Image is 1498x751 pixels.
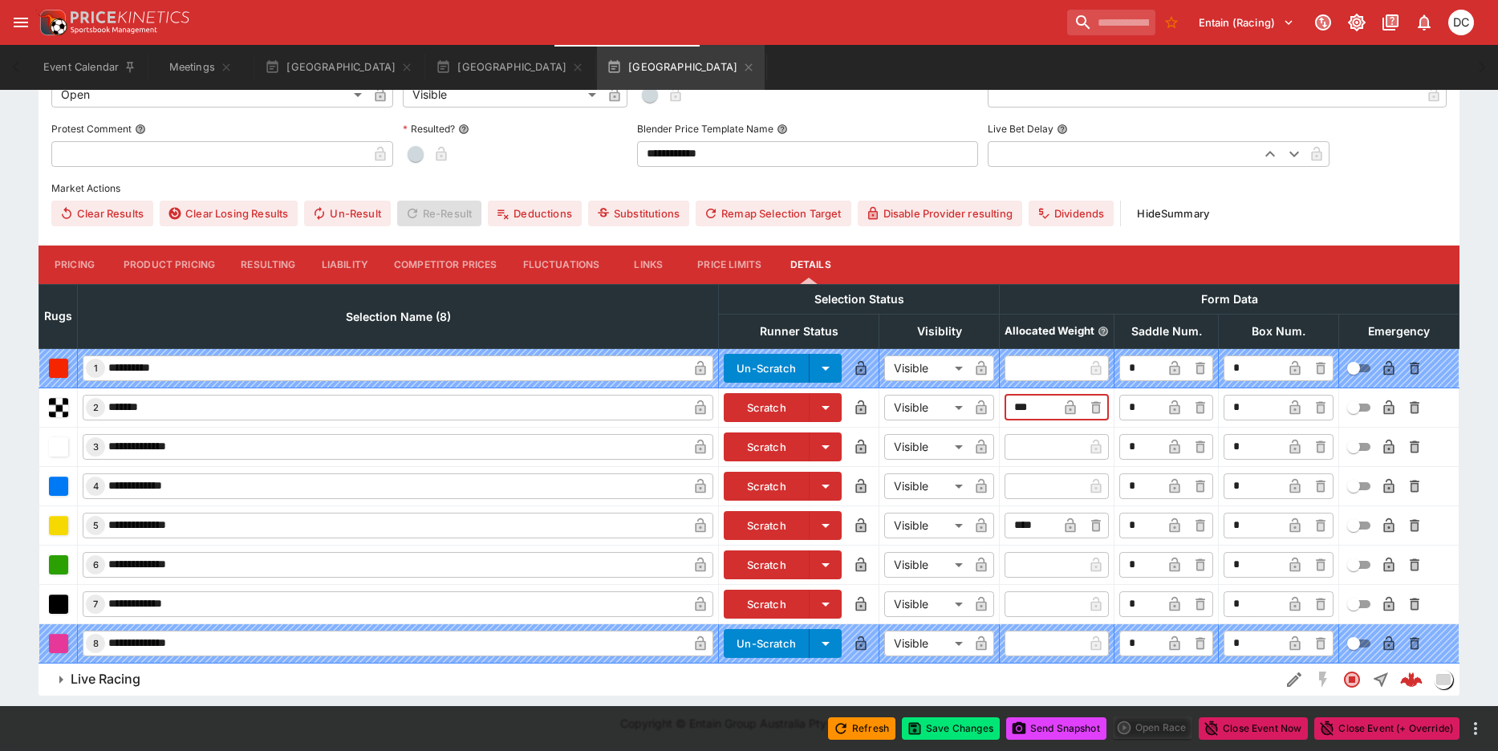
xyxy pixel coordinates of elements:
[309,246,381,284] button: Liability
[1199,717,1308,740] button: Close Event Now
[160,201,298,226] button: Clear Losing Results
[304,201,390,226] button: Un-Result
[1376,8,1405,37] button: Documentation
[1410,8,1439,37] button: Notifications
[426,45,594,90] button: [GEOGRAPHIC_DATA]
[90,559,102,570] span: 6
[884,552,968,578] div: Visible
[588,201,689,226] button: Substitutions
[1434,670,1453,689] div: liveracing
[884,631,968,656] div: Visible
[90,520,102,531] span: 5
[111,246,228,284] button: Product Pricing
[1189,10,1304,35] button: Select Tenant
[381,246,510,284] button: Competitor Prices
[724,550,810,579] button: Scratch
[71,11,189,23] img: PriceKinetics
[684,246,774,284] button: Price Limits
[724,472,810,501] button: Scratch
[255,45,423,90] button: [GEOGRAPHIC_DATA]
[879,314,1000,348] th: Visiblity
[71,26,157,34] img: Sportsbook Management
[149,45,252,90] button: Meetings
[90,638,102,649] span: 8
[1342,8,1371,37] button: Toggle light/dark mode
[719,314,879,348] th: Runner Status
[35,6,67,39] img: PriceKinetics Logo
[1309,665,1338,694] button: SGM Disabled
[1114,314,1219,348] th: Saddle Num.
[884,434,968,460] div: Visible
[637,122,773,136] p: Blender Price Template Name
[1342,670,1362,689] svg: Closed
[1314,717,1459,740] button: Close Event (+ Override)
[1113,716,1192,739] div: split button
[1067,10,1155,35] input: search
[488,201,582,226] button: Deductions
[1127,201,1219,226] button: HideSummary
[724,354,810,383] button: Un-Scratch
[858,201,1022,226] button: Disable Provider resulting
[397,201,481,226] span: Re-Result
[91,363,101,374] span: 1
[51,177,1447,201] label: Market Actions
[135,124,146,135] button: Protest Comment
[884,395,968,420] div: Visible
[1006,717,1106,740] button: Send Snapshot
[724,629,810,658] button: Un-Scratch
[34,45,146,90] button: Event Calendar
[39,284,78,348] th: Rugs
[71,671,140,688] h6: Live Racing
[510,246,613,284] button: Fluctuations
[403,82,602,108] div: Visible
[1057,124,1068,135] button: Live Bet Delay
[1395,664,1427,696] a: 60d0a632-9db9-4faa-b6f6-9638bd2b81ae
[774,246,846,284] button: Details
[51,82,367,108] div: Open
[884,513,968,538] div: Visible
[724,511,810,540] button: Scratch
[1339,314,1459,348] th: Emergency
[1448,10,1474,35] div: David Crockford
[1435,671,1452,688] img: liveracing
[1029,201,1114,226] button: Dividends
[1000,284,1459,314] th: Form Data
[328,307,469,327] span: Selection Name (8)
[51,122,132,136] p: Protest Comment
[1366,665,1395,694] button: Straight
[884,591,968,617] div: Visible
[1400,668,1423,691] div: 60d0a632-9db9-4faa-b6f6-9638bd2b81ae
[612,246,684,284] button: Links
[884,473,968,499] div: Visible
[6,8,35,37] button: open drawer
[724,393,810,422] button: Scratch
[724,432,810,461] button: Scratch
[884,355,968,381] div: Visible
[90,481,102,492] span: 4
[1400,668,1423,691] img: logo-cerberus--red.svg
[90,402,102,413] span: 2
[1338,665,1366,694] button: Closed
[90,441,102,453] span: 3
[777,124,788,135] button: Blender Price Template Name
[90,599,101,610] span: 7
[1443,5,1479,40] button: David Crockford
[1159,10,1184,35] button: No Bookmarks
[39,664,1280,696] button: Live Racing
[724,590,810,619] button: Scratch
[1005,324,1094,338] p: Allocated Weight
[1280,665,1309,694] button: Edit Detail
[1219,314,1339,348] th: Box Num.
[719,284,1000,314] th: Selection Status
[1098,326,1109,337] button: Allocated Weight
[51,201,153,226] button: Clear Results
[597,45,765,90] button: [GEOGRAPHIC_DATA]
[988,122,1053,136] p: Live Bet Delay
[1309,8,1338,37] button: Connected to PK
[458,124,469,135] button: Resulted?
[1466,719,1485,738] button: more
[902,717,1000,740] button: Save Changes
[39,246,111,284] button: Pricing
[696,201,851,226] button: Remap Selection Target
